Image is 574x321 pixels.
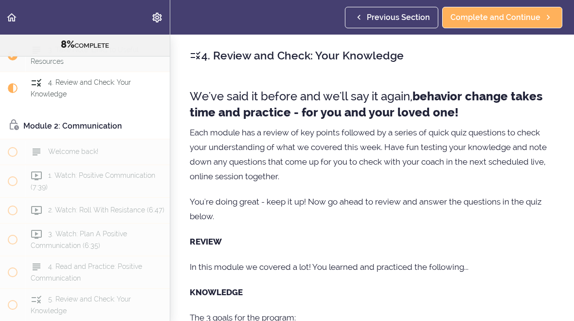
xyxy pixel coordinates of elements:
span: 3. Watch: Plan A Positive Communication (6:35) [31,230,127,249]
div: COMPLETE [12,38,158,51]
strong: KNOWLEDGE [190,287,243,297]
a: Complete and Continue [442,7,562,28]
h2: 4. Review and Check: Your Knowledge [190,47,555,64]
span: 5. Review and Check: Your Knowledge [31,295,131,314]
span: Welcome back! [48,148,98,155]
strong: REVIEW [190,237,222,246]
span: 8% [61,38,74,50]
span: 4. Read and Practice: Positive Communication [31,263,142,282]
h3: We've said it before and we'll say it again, [190,88,555,120]
span: 1. Watch: Positive Communication (7:39) [31,171,155,190]
p: Each module has a review of key points followed by a series of quick quiz questions to check your... [190,125,555,184]
span: 3. Take Note: Links to Useful Resources [31,46,139,65]
p: In this module we covered a lot! You learned and practiced the following... [190,260,555,274]
span: 4. Review and Check: Your Knowledge [31,78,131,97]
span: Complete and Continue [450,12,540,23]
p: You're doing great - keep it up! Now go ahead to review and answer the questions in the quiz below. [190,194,555,224]
span: 2. Watch: Roll With Resistance (6:47) [48,206,164,214]
svg: Back to course curriculum [6,12,18,23]
span: Previous Section [367,12,430,23]
svg: Settings Menu [151,12,163,23]
a: Previous Section [345,7,438,28]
